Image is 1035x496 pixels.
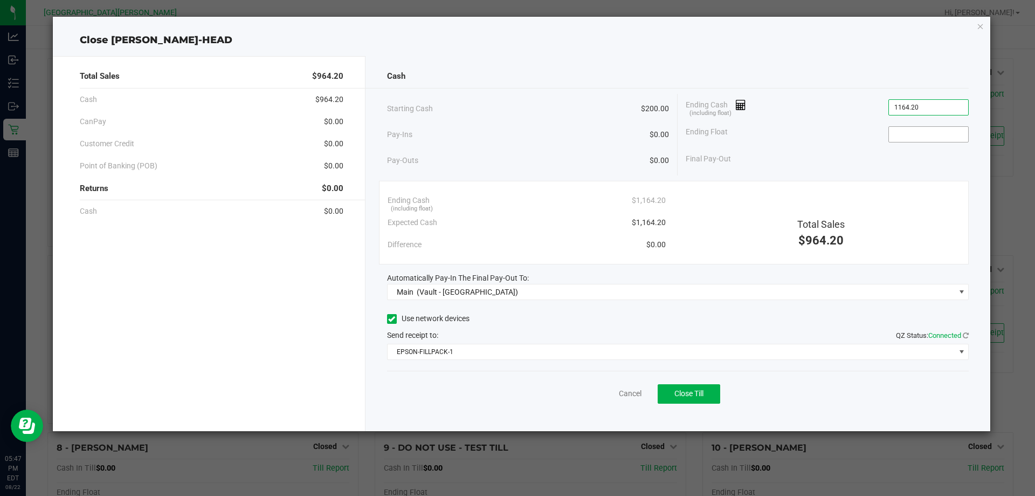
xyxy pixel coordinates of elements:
span: (Vault - [GEOGRAPHIC_DATA]) [417,288,518,296]
span: Pay-Ins [387,129,412,140]
span: $1,164.20 [632,195,666,206]
span: (including float) [391,205,433,214]
span: Total Sales [80,70,120,83]
span: $0.00 [650,129,669,140]
div: Returns [80,177,343,200]
span: Automatically Pay-In The Final Pay-Out To: [387,274,529,282]
span: Starting Cash [387,103,433,114]
span: $0.00 [322,182,343,195]
span: $0.00 [646,239,666,250]
span: Customer Credit [80,138,134,150]
span: $0.00 [324,138,343,150]
span: QZ Status: [896,331,969,339]
span: Point of Banking (POB) [80,160,157,172]
span: Total Sales [797,219,845,230]
iframe: Resource center [11,410,43,442]
span: Cash [80,206,97,217]
span: $964.20 [798,234,844,247]
span: Connected [928,331,961,339]
span: $0.00 [650,155,669,166]
span: EPSON-FILLPACK-1 [388,344,955,359]
span: Difference [388,239,422,250]
span: Cash [80,94,97,105]
span: Expected Cash [388,217,437,228]
span: Pay-Outs [387,155,418,166]
span: $200.00 [641,103,669,114]
a: Cancel [619,388,641,399]
span: CanPay [80,116,106,127]
span: (including float) [689,109,732,118]
span: $964.20 [315,94,343,105]
span: Main [397,288,413,296]
span: $0.00 [324,206,343,217]
label: Use network devices [387,313,470,324]
span: $0.00 [324,160,343,172]
span: $0.00 [324,116,343,127]
span: Ending Float [686,126,728,142]
span: Send receipt to: [387,331,438,339]
span: $1,164.20 [632,217,666,228]
span: Ending Cash [388,195,430,206]
span: Cash [387,70,405,83]
span: Close Till [674,389,703,398]
div: Close [PERSON_NAME]-HEAD [53,33,991,47]
span: Ending Cash [686,99,746,115]
span: Final Pay-Out [686,153,731,165]
button: Close Till [658,384,720,404]
span: $964.20 [312,70,343,83]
